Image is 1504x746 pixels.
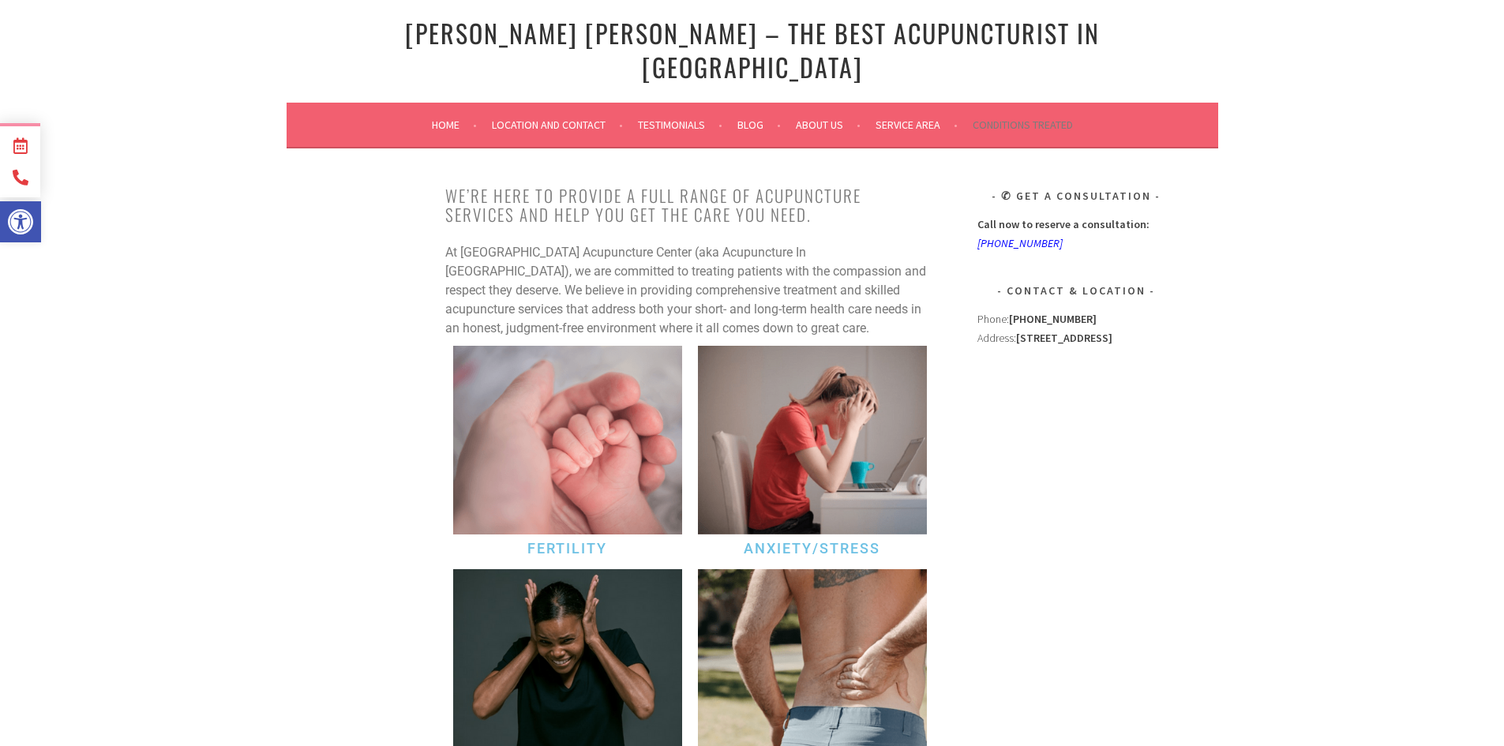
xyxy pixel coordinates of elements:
h2: We’re here to provide a full range of acupuncture services and help you get the care you need. [445,186,935,224]
a: Anxiety/Stress [744,540,880,557]
a: About Us [796,115,861,134]
div: Address: [977,309,1175,545]
a: Blog [737,115,781,134]
a: [PHONE_NUMBER] [977,236,1063,250]
h3: Contact & Location [977,281,1175,300]
a: Testimonials [638,115,722,134]
strong: Call now to reserve a consultation: [977,217,1150,231]
a: [PERSON_NAME] [PERSON_NAME] – The Best Acupuncturist In [GEOGRAPHIC_DATA] [405,14,1100,85]
a: Fertility [527,540,607,557]
strong: [PHONE_NUMBER] [1009,312,1097,326]
a: Location and Contact [492,115,623,134]
img: irvine acupuncture for anxiety [698,346,927,534]
h3: ✆ Get A Consultation [977,186,1175,205]
p: At [GEOGRAPHIC_DATA] Acupuncture Center (aka Acupuncture In [GEOGRAPHIC_DATA]), we are committed ... [445,243,935,338]
img: Irvine Acupuncture for Fertility and infertility [453,346,682,534]
strong: [STREET_ADDRESS] [1016,331,1112,345]
a: Conditions Treated [973,115,1073,134]
a: Home [432,115,477,134]
div: Phone: [977,309,1175,328]
a: Service Area [876,115,958,134]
